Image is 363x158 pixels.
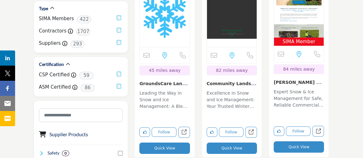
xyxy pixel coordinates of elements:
[274,89,324,110] p: Expert Snow & Ice Management for Safe, Reliable Commercial Properties Specializing in snow and ic...
[118,151,123,156] input: Select Safety checkbox
[207,127,217,137] button: Like listing
[178,127,190,138] a: Open groundscare-landscape in new tab
[117,40,121,45] input: Suppliers checkbox
[274,126,284,136] button: Like listing
[139,90,190,111] p: Leading the Way in Snow and Ice Management: A Blend of Nationwide Strength and Local Precision Wi...
[47,150,59,156] h4: Safety: Safety refers to the measures, practices, and protocols implemented to protect individual...
[283,67,315,72] span: 84 miles away
[81,84,95,92] span: 86
[49,131,88,138] button: Supplier Products
[139,127,150,137] button: Like listing
[274,141,324,153] button: Quick View
[64,151,67,155] b: 0
[39,27,67,35] label: Contractors
[39,61,64,67] h2: Certification
[275,38,322,45] span: SIMA Member
[286,126,310,136] button: Follow
[207,80,257,87] h3: Community Landscape
[39,71,70,79] label: CSP Certified
[79,72,93,79] span: 59
[149,68,181,73] span: 45 miles away
[117,15,121,20] input: SIMA Members checkbox
[39,15,74,22] label: SIMA Members
[39,40,61,47] label: Suppliers
[207,88,257,111] a: Excellence in Snow and Ice Management: Your Trusted Winter Partner In the realm of snow and ice m...
[117,28,121,32] input: Contractors checkbox
[274,87,324,110] a: Expert Snow & Ice Management for Safe, Reliable Commercial Properties Specializing in snow and ic...
[70,40,85,48] span: 293
[39,108,123,122] input: Search Category
[139,88,190,111] a: Leading the Way in Snow and Ice Management: A Blend of Nationwide Strength and Local Precision Wi...
[39,84,71,91] label: ASM Certified
[207,90,257,111] p: Excellence in Snow and Ice Management: Your Trusted Winter Partner In the realm of snow and ice m...
[207,143,257,154] button: Quick View
[312,126,324,137] a: Open strathmeyer-landscape in new tab
[77,15,91,23] span: 422
[216,68,248,73] span: 82 miles away
[139,143,190,154] button: Quick View
[62,150,69,156] div: 0 Results For Safety
[139,80,190,87] h3: GroundsCare Landscape
[117,84,121,89] input: ASM Certified checkbox
[219,127,243,137] button: Follow
[245,127,257,138] a: Open community-landscape in new tab
[39,5,48,12] h2: Type
[152,127,176,137] button: Follow
[117,72,121,76] input: CSP Certified checkbox
[76,28,90,36] span: 1707
[274,79,324,85] h3: Strathmeyer Landscape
